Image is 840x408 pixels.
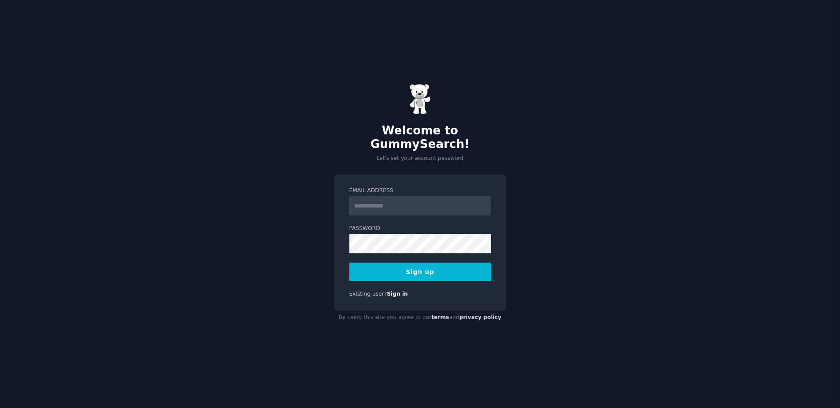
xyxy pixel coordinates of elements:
a: privacy policy [459,314,502,320]
div: By using this site you agree to our and [334,311,506,325]
img: Gummy Bear [409,84,431,115]
p: Let's set your account password [334,155,506,163]
label: Email Address [349,187,491,195]
a: Sign in [387,291,408,297]
a: terms [431,314,449,320]
label: Password [349,225,491,233]
button: Sign up [349,263,491,281]
span: Existing user? [349,291,387,297]
h2: Welcome to GummySearch! [334,124,506,152]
